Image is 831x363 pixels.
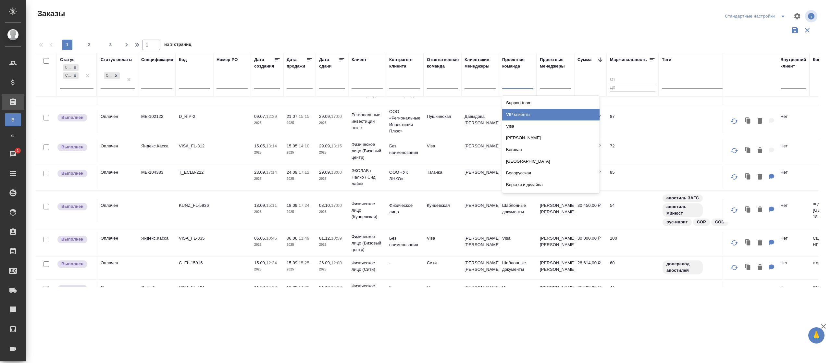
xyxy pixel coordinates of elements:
[319,144,331,148] p: 29.09,
[389,169,420,182] p: ООО «УК ЭНКО»
[319,149,345,156] p: 2025
[726,202,742,218] button: Обновить
[424,199,461,222] td: Кунцевская
[499,257,537,279] td: Шаблонные документы
[319,203,331,208] p: 08.10,
[331,260,342,265] p: 12:00
[537,232,574,255] td: [PERSON_NAME] [PERSON_NAME]
[84,40,94,50] button: 2
[726,260,742,275] button: Обновить
[742,261,754,274] button: Клонировать
[607,281,659,304] td: 44
[502,97,600,109] div: Support team
[502,132,600,144] div: [PERSON_NAME]
[254,266,280,273] p: 2025
[179,56,187,63] div: Код
[662,194,733,227] div: апостиль ЗАГС, апостиль минюст, рус-иврит, СОР, СОБ
[780,284,806,291] p: Нет
[36,8,65,19] span: Заказы
[61,236,83,243] p: Выполнен
[742,115,754,128] button: Клонировать
[299,114,309,119] p: 15:15
[389,202,420,215] p: Физическое лицо
[742,203,754,217] button: Клонировать
[138,166,176,189] td: МБ-104383
[780,143,806,149] p: Нет
[574,199,607,222] td: 30 450,00 ₽
[61,144,83,150] p: Выполнен
[287,209,313,215] p: 2025
[537,257,574,279] td: [PERSON_NAME] [PERSON_NAME]
[754,144,765,157] button: Удалить
[299,285,309,290] p: 14:28
[138,110,176,133] td: МБ-102122
[266,170,277,175] p: 17:14
[662,56,671,63] div: Тэги
[319,209,345,215] p: 2025
[331,114,342,119] p: 17:00
[266,285,277,290] p: 14:08
[499,232,537,255] td: Visa
[389,56,420,69] div: Контрагент клиента
[331,170,342,175] p: 13:00
[57,113,93,122] div: Выставляет ПМ после сдачи и проведения начислений. Последний этап для ПМа
[254,242,280,248] p: 2025
[319,120,345,126] p: 2025
[179,260,210,266] p: C_FL-15916
[287,170,299,175] p: 24.09,
[352,56,366,63] div: Клиент
[97,281,138,304] td: Оплачен
[138,281,176,304] td: Сайт Трактат
[331,285,342,290] p: 14:08
[299,260,309,265] p: 15:25
[780,113,806,120] p: Нет
[352,260,383,273] p: Физическое лицо (Сити)
[389,235,420,248] p: Без наименования
[254,176,280,182] p: 2025
[57,169,93,178] div: Выставляет ПМ после сдачи и проведения начислений. Последний этап для ПМа
[2,146,24,162] a: 1
[499,166,537,189] td: Шаблонные документы
[97,166,138,189] td: Оплачен
[754,203,765,217] button: Удалить
[765,261,778,274] button: Для КМ: к оригам и копиям
[266,114,277,119] p: 12:39
[754,115,765,128] button: Удалить
[610,76,655,84] input: От
[424,281,461,304] td: Visa
[103,72,120,80] div: Оплачен
[424,140,461,162] td: Visa
[502,191,600,202] div: [GEOGRAPHIC_DATA]
[5,113,21,126] a: В
[801,24,813,36] button: Сбросить фильтры
[666,261,699,274] p: доперевод апостилей
[780,260,806,266] p: Нет
[574,232,607,255] td: 30 000,00 ₽
[299,236,309,241] p: 11:49
[610,56,647,63] div: Маржинальность
[715,219,725,225] p: СОБ
[331,236,342,241] p: 10:59
[502,56,533,69] div: Проектная команда
[662,260,733,275] div: доперевод апостилей
[697,219,706,225] p: СОР
[331,203,342,208] p: 17:00
[287,56,306,69] div: Дата продажи
[179,202,210,209] p: KUNZ_FL-5936
[254,149,280,156] p: 2025
[299,203,309,208] p: 17:24
[319,260,331,265] p: 26.09,
[754,261,765,274] button: Удалить
[666,204,699,217] p: апостиль минюст
[61,170,83,177] p: Выполнен
[287,144,299,148] p: 15.05,
[607,110,659,133] td: 87
[63,64,79,72] div: Выполнен, Сдан без статистики
[179,143,210,149] p: VISA_FL-312
[287,285,299,290] p: 11.08,
[217,56,238,63] div: Номер PO
[61,114,83,121] p: Выполнен
[765,203,778,217] button: Для КМ: подача апо ЗАГС в МФЦ Давыдково 18.09.2025 - 17:00.
[287,176,313,182] p: 2025
[780,202,806,209] p: Нет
